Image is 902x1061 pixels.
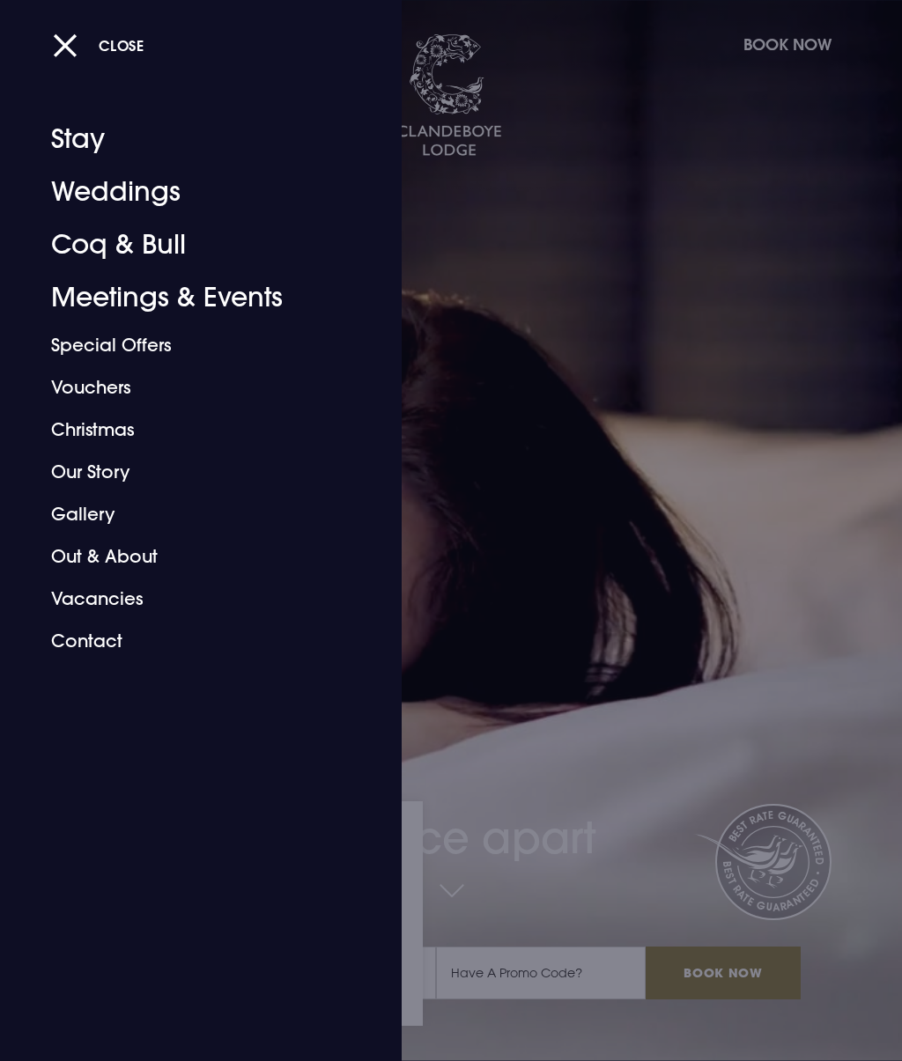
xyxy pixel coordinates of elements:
[51,166,329,218] a: Weddings
[51,409,329,451] a: Christmas
[53,27,144,63] button: Close
[51,324,329,366] a: Special Offers
[51,366,329,409] a: Vouchers
[51,620,329,662] a: Contact
[51,493,329,535] a: Gallery
[99,36,144,55] span: Close
[51,451,329,493] a: Our Story
[51,578,329,620] a: Vacancies
[51,218,329,271] a: Coq & Bull
[51,113,329,166] a: Stay
[51,535,329,578] a: Out & About
[51,271,329,324] a: Meetings & Events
